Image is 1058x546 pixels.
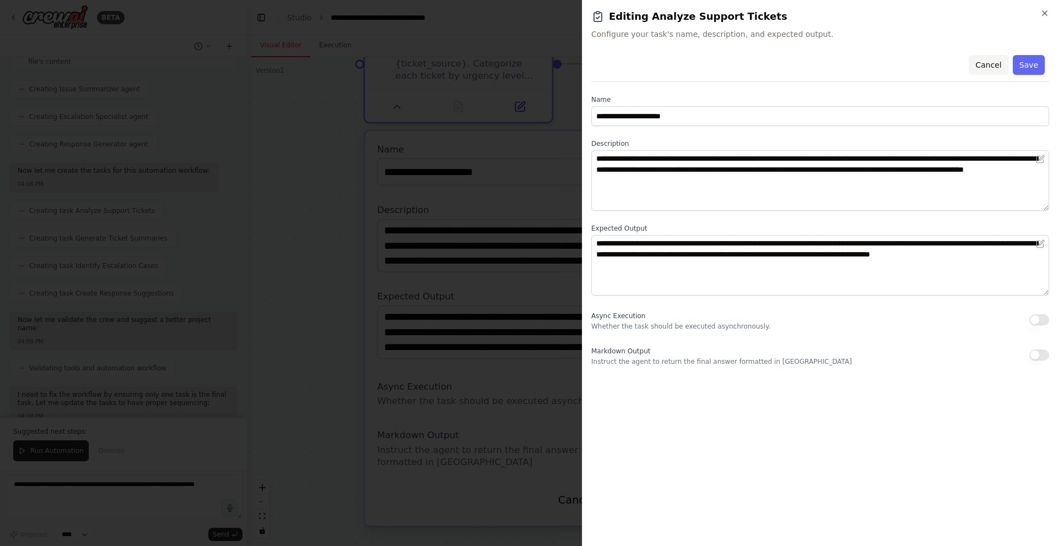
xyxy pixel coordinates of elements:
span: Markdown Output [591,347,650,355]
button: Cancel [969,55,1008,75]
label: Description [591,139,1049,148]
label: Expected Output [591,224,1049,233]
p: Instruct the agent to return the final answer formatted in [GEOGRAPHIC_DATA] [591,357,852,366]
span: Async Execution [591,312,645,320]
button: Open in editor [1034,152,1047,166]
h2: Editing Analyze Support Tickets [591,9,1049,24]
label: Name [591,95,1049,104]
button: Save [1013,55,1045,75]
button: Open in editor [1034,237,1047,250]
p: Whether the task should be executed asynchronously. [591,322,770,331]
span: Configure your task's name, description, and expected output. [591,29,1049,40]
